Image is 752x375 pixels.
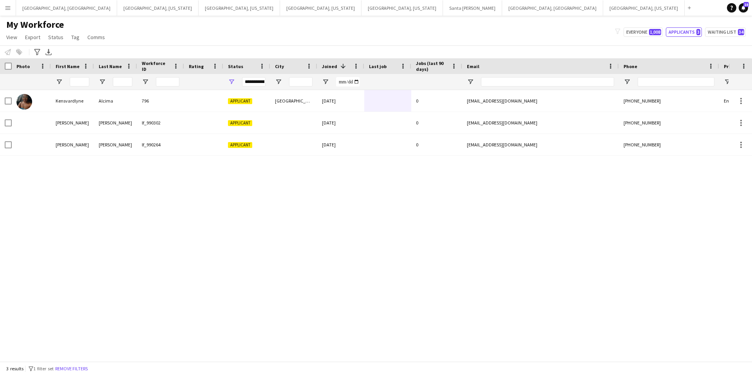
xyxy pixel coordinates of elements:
[696,29,700,35] span: 3
[84,32,108,42] a: Comms
[362,0,443,16] button: [GEOGRAPHIC_DATA], [US_STATE]
[322,63,337,69] span: Joined
[270,90,317,112] div: [GEOGRAPHIC_DATA][PERSON_NAME]
[502,0,603,16] button: [GEOGRAPHIC_DATA], [GEOGRAPHIC_DATA]
[743,2,749,7] span: 18
[228,63,243,69] span: Status
[411,90,462,112] div: 0
[87,34,105,41] span: Comms
[48,34,63,41] span: Status
[228,142,252,148] span: Applicant
[481,77,614,87] input: Email Filter Input
[739,3,748,13] a: 18
[117,0,199,16] button: [GEOGRAPHIC_DATA], [US_STATE]
[280,0,362,16] button: [GEOGRAPHIC_DATA], [US_STATE]
[619,90,719,112] div: [PHONE_NUMBER]
[16,0,117,16] button: [GEOGRAPHIC_DATA], [GEOGRAPHIC_DATA]
[22,32,43,42] a: Export
[137,90,184,112] div: 796
[467,63,479,69] span: Email
[99,78,106,85] button: Open Filter Menu
[189,63,204,69] span: Rating
[199,0,280,16] button: [GEOGRAPHIC_DATA], [US_STATE]
[51,112,94,133] div: [PERSON_NAME]
[113,77,132,87] input: Last Name Filter Input
[322,78,329,85] button: Open Filter Menu
[94,112,137,133] div: [PERSON_NAME]
[137,112,184,133] div: lf_990302
[142,78,149,85] button: Open Filter Menu
[624,27,663,37] button: Everyone1,008
[68,32,83,42] a: Tag
[724,78,731,85] button: Open Filter Menu
[51,134,94,155] div: [PERSON_NAME]
[137,134,184,155] div: lf_990264
[51,90,94,112] div: Kensvardlyne
[54,364,89,373] button: Remove filters
[666,27,702,37] button: Applicants3
[336,77,360,87] input: Joined Filter Input
[317,134,364,155] div: [DATE]
[70,77,89,87] input: First Name Filter Input
[416,60,448,72] span: Jobs (last 90 days)
[275,63,284,69] span: City
[462,90,619,112] div: [EMAIL_ADDRESS][DOMAIN_NAME]
[289,77,313,87] input: City Filter Input
[649,29,661,35] span: 1,008
[411,112,462,133] div: 0
[3,32,20,42] a: View
[228,78,235,85] button: Open Filter Menu
[228,120,252,126] span: Applicant
[603,0,685,16] button: [GEOGRAPHIC_DATA], [US_STATE]
[738,29,744,35] span: 34
[317,90,364,112] div: [DATE]
[624,63,637,69] span: Phone
[156,77,179,87] input: Workforce ID Filter Input
[369,63,387,69] span: Last job
[6,19,64,31] span: My Workforce
[619,134,719,155] div: [PHONE_NUMBER]
[94,90,137,112] div: Alcima
[467,78,474,85] button: Open Filter Menu
[33,47,42,57] app-action-btn: Advanced filters
[228,98,252,104] span: Applicant
[443,0,502,16] button: Santa [PERSON_NAME]
[142,60,170,72] span: Workforce ID
[16,94,32,110] img: Kensvardlyne Alcima
[462,134,619,155] div: [EMAIL_ADDRESS][DOMAIN_NAME]
[45,32,67,42] a: Status
[71,34,80,41] span: Tag
[16,63,30,69] span: Photo
[6,34,17,41] span: View
[56,78,63,85] button: Open Filter Menu
[25,34,40,41] span: Export
[94,134,137,155] div: [PERSON_NAME]
[624,78,631,85] button: Open Filter Menu
[33,366,54,371] span: 1 filter set
[619,112,719,133] div: [PHONE_NUMBER]
[705,27,746,37] button: Waiting list34
[462,112,619,133] div: [EMAIL_ADDRESS][DOMAIN_NAME]
[411,134,462,155] div: 0
[44,47,53,57] app-action-btn: Export XLSX
[56,63,80,69] span: First Name
[99,63,122,69] span: Last Name
[317,112,364,133] div: [DATE]
[724,63,739,69] span: Profile
[275,78,282,85] button: Open Filter Menu
[638,77,714,87] input: Phone Filter Input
